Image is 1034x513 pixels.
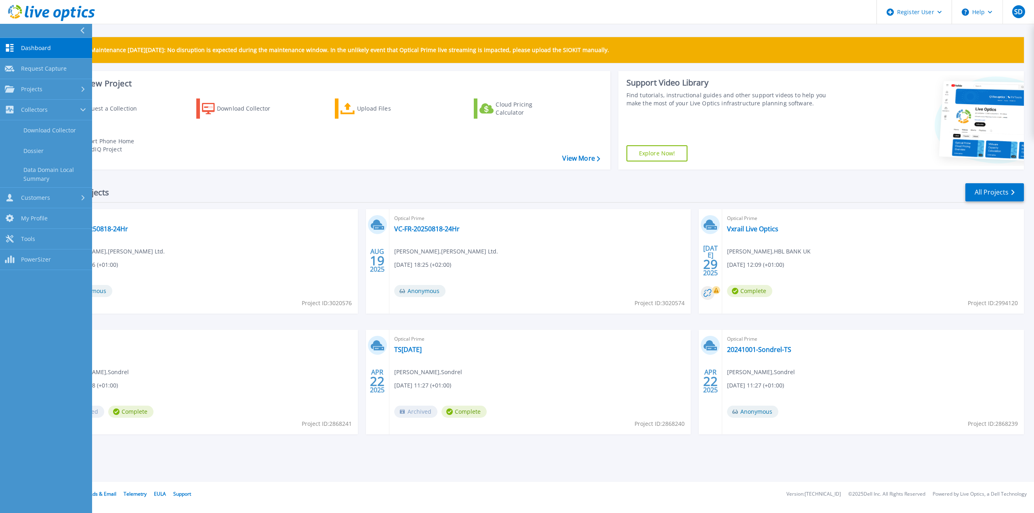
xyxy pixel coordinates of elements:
div: Cloud Pricing Calculator [496,101,560,117]
span: Project ID: 2868241 [302,419,352,428]
div: [DATE] 2025 [703,246,718,275]
li: Version: [TECHNICAL_ID] [786,492,841,497]
span: 22 [703,378,718,385]
span: Optical Prime [394,214,686,223]
span: 19 [370,257,385,264]
li: © 2025 Dell Inc. All Rights Reserved [848,492,925,497]
span: Complete [727,285,772,297]
div: Download Collector [217,101,282,117]
p: Scheduled Maintenance [DATE][DATE]: No disruption is expected during the maintenance window. In t... [60,47,609,53]
a: Ads & Email [89,490,116,497]
span: Project ID: 3020574 [635,299,685,308]
a: VC-FR-20250818-24Hr [394,225,460,233]
span: Project ID: 3020576 [302,299,352,308]
span: Project ID: 2868240 [635,419,685,428]
span: [DATE] 12:09 (+01:00) [727,260,784,269]
span: PowerSizer [21,256,51,263]
span: [PERSON_NAME] , [PERSON_NAME] Ltd. [394,247,498,256]
a: Explore Now! [626,145,688,161]
span: [DATE] 11:27 (+01:00) [394,381,451,390]
a: Vxrail Live Optics [727,225,778,233]
a: Support [173,490,191,497]
a: Cloud Pricing Calculator [474,98,564,119]
span: Anonymous [394,285,446,297]
span: [PERSON_NAME] , Sondrel [727,368,795,377]
span: Complete [108,406,153,418]
span: Collectors [21,106,48,113]
span: Project ID: 2868239 [968,419,1018,428]
span: My Profile [21,215,48,222]
a: Request a Collection [57,98,147,119]
span: SD [1014,8,1023,15]
span: Anonymous [727,406,778,418]
span: [PERSON_NAME] , Sondrel [61,368,129,377]
span: Optical Prime [727,214,1019,223]
span: Optical Prime [394,335,686,343]
span: Optical Prime [727,335,1019,343]
div: AUG 2025 [370,246,385,275]
span: Archived [394,406,437,418]
span: Optical Prime [61,214,353,223]
span: [PERSON_NAME] , [PERSON_NAME] Ltd. [61,247,165,256]
span: [DATE] 18:25 (+02:00) [394,260,451,269]
span: Complete [441,406,487,418]
a: Download Collector [196,98,286,119]
div: APR 2025 [703,366,718,396]
div: Upload Files [357,101,422,117]
a: Upload Files [335,98,425,119]
div: Request a Collection [80,101,145,117]
a: EULA [154,490,166,497]
span: Optical Prime [61,335,353,343]
span: Project ID: 2994120 [968,299,1018,308]
li: Powered by Live Optics, a Dell Technology [933,492,1027,497]
span: 22 [370,378,385,385]
a: View More [562,155,600,162]
a: VC-UK-20250818-24Hr [61,225,128,233]
a: TS[DATE] [394,345,422,354]
span: Projects [21,86,42,93]
span: Tools [21,235,35,243]
a: Telemetry [124,490,147,497]
span: Request Capture [21,65,67,72]
a: All Projects [965,183,1024,201]
div: Import Phone Home CloudIQ Project [79,137,142,153]
span: [PERSON_NAME] , HBL BANK UK [727,247,811,256]
a: 20241001-Sondrel-TS [727,345,791,354]
span: Dashboard [21,44,51,52]
h3: Start a New Project [57,79,600,88]
span: [PERSON_NAME] , Sondrel [394,368,462,377]
span: 29 [703,261,718,268]
div: APR 2025 [370,366,385,396]
div: Find tutorials, instructional guides and other support videos to help you make the most of your L... [626,91,836,107]
div: Support Video Library [626,77,836,88]
span: [DATE] 11:27 (+01:00) [727,381,784,390]
span: Customers [21,194,50,201]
